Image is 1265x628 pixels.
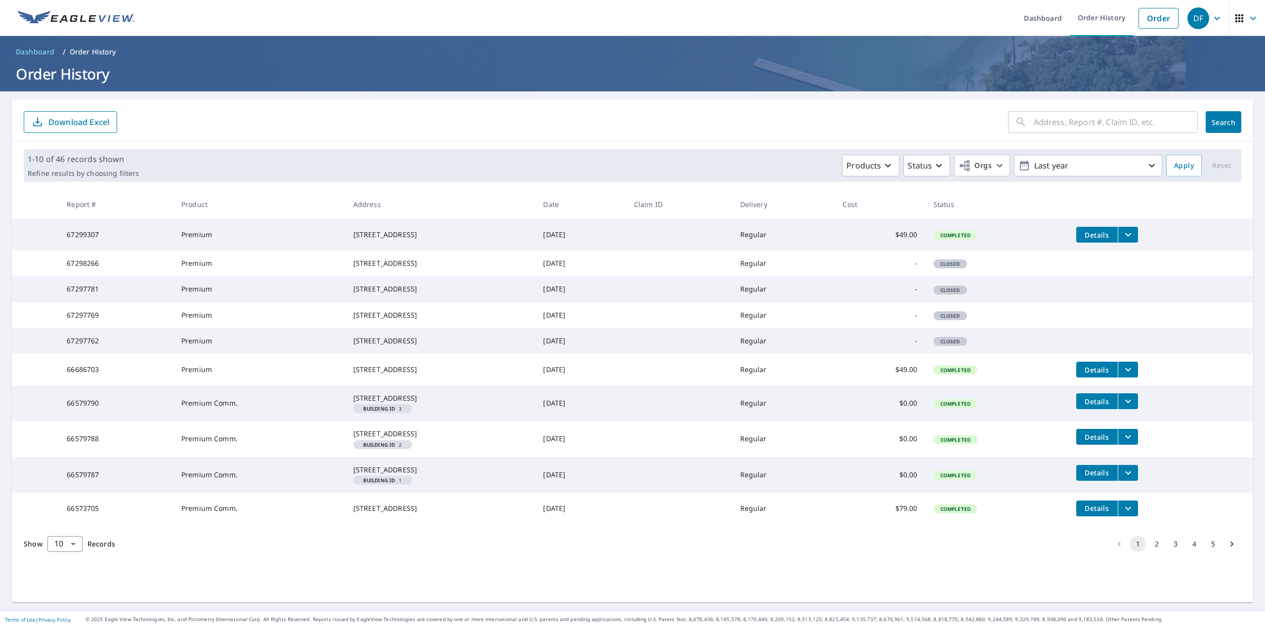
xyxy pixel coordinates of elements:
div: [STREET_ADDRESS] [353,284,528,294]
td: Premium Comm. [173,385,345,421]
nav: breadcrumb [12,44,1253,60]
th: Date [535,190,626,219]
td: Regular [732,276,835,302]
td: [DATE] [535,493,626,524]
td: 66573705 [59,493,173,524]
td: Premium Comm. [173,421,345,457]
td: - [835,251,925,276]
td: [DATE] [535,354,626,385]
button: Last year [1014,155,1162,176]
td: [DATE] [535,328,626,354]
td: [DATE] [535,302,626,328]
td: [DATE] [535,276,626,302]
p: Last year [1030,157,1146,174]
td: [DATE] [535,385,626,421]
p: © 2025 Eagle View Technologies, Inc. and Pictometry International Corp. All Rights Reserved. Repo... [85,616,1260,623]
span: Closed [934,312,966,319]
button: Products [842,155,899,176]
td: - [835,302,925,328]
td: Regular [732,219,835,251]
div: [STREET_ADDRESS] [353,258,528,268]
span: Completed [934,472,976,479]
span: 3 [357,406,408,411]
span: Details [1082,365,1112,375]
td: Premium Comm. [173,457,345,493]
div: 10 [47,530,83,558]
em: Building ID [363,478,395,483]
button: detailsBtn-66579790 [1076,393,1118,409]
td: [DATE] [535,421,626,457]
div: [STREET_ADDRESS] [353,310,528,320]
button: detailsBtn-67299307 [1076,227,1118,243]
td: [DATE] [535,219,626,251]
div: [STREET_ADDRESS] [353,393,528,403]
button: filesDropdownBtn-66686703 [1118,362,1138,377]
button: Go to page 4 [1186,536,1202,552]
div: [STREET_ADDRESS] [353,230,528,240]
div: [STREET_ADDRESS] [353,503,528,513]
button: detailsBtn-66579787 [1076,465,1118,481]
button: Status [903,155,950,176]
span: Details [1082,432,1112,442]
th: Address [345,190,536,219]
span: Completed [934,436,976,443]
td: Regular [732,302,835,328]
th: Status [926,190,1068,219]
td: 66579790 [59,385,173,421]
div: Show 10 records [47,536,83,552]
span: Closed [934,260,966,267]
span: Apply [1174,160,1194,172]
td: - [835,276,925,302]
button: filesDropdownBtn-66579787 [1118,465,1138,481]
span: Completed [934,232,976,239]
h1: Order History [12,64,1253,84]
button: Orgs [954,155,1010,176]
div: [STREET_ADDRESS] [353,365,528,375]
td: - [835,328,925,354]
p: | [5,617,71,623]
td: [DATE] [535,457,626,493]
td: 67299307 [59,219,173,251]
span: Show [24,539,42,548]
span: Completed [934,367,976,374]
a: Order [1138,8,1179,29]
button: filesDropdownBtn-66573705 [1118,501,1138,516]
td: [DATE] [535,251,626,276]
td: 67297762 [59,328,173,354]
span: 2 [357,442,408,447]
span: Completed [934,400,976,407]
td: Regular [732,354,835,385]
td: $49.00 [835,219,925,251]
button: Go to page 2 [1149,536,1165,552]
span: Details [1082,230,1112,240]
td: $49.00 [835,354,925,385]
th: Cost [835,190,925,219]
td: $0.00 [835,421,925,457]
td: Regular [732,385,835,421]
div: DF [1187,7,1209,29]
img: EV Logo [18,11,134,26]
nav: pagination navigation [1110,536,1241,552]
button: Apply [1166,155,1202,176]
button: Go to page 3 [1168,536,1183,552]
span: Closed [934,338,966,345]
td: 67297781 [59,276,173,302]
div: [STREET_ADDRESS] [353,429,528,439]
td: Regular [732,493,835,524]
em: Building ID [363,442,395,447]
td: Premium [173,328,345,354]
button: filesDropdownBtn-66579788 [1118,429,1138,445]
th: Product [173,190,345,219]
td: 66579787 [59,457,173,493]
button: Search [1206,111,1241,133]
td: Premium [173,276,345,302]
span: Records [87,539,115,548]
p: 1-10 of 46 records shown [28,153,139,165]
span: Orgs [959,160,992,172]
div: [STREET_ADDRESS] [353,336,528,346]
td: 66686703 [59,354,173,385]
td: $0.00 [835,385,925,421]
span: 1 [357,478,408,483]
td: Regular [732,457,835,493]
td: Regular [732,251,835,276]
